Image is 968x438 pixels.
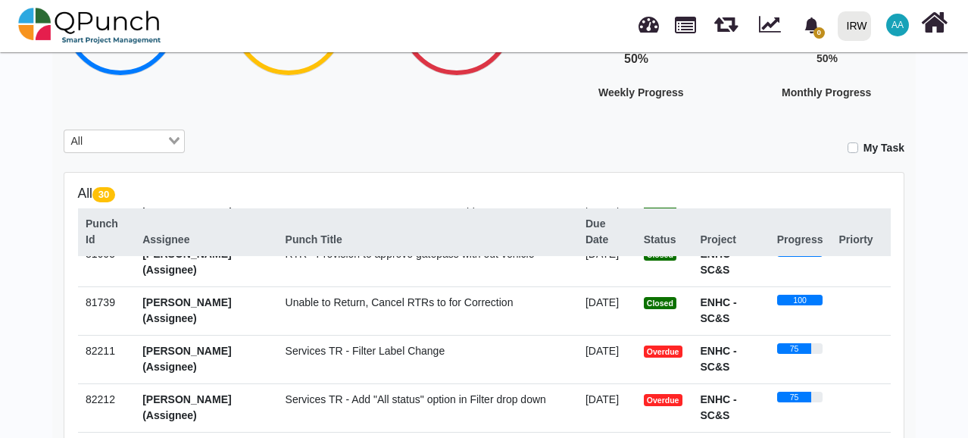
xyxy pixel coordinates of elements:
[86,296,115,308] span: 81739
[891,20,904,30] span: AA
[777,343,812,354] div: 75
[86,393,115,405] span: 82212
[644,394,682,406] span: Overdue
[701,296,737,324] strong: ENHC - SC&S
[78,186,891,202] h5: All
[921,8,948,37] i: Home
[86,345,115,357] span: 82211
[142,345,231,373] span: [PERSON_NAME](Assignee)
[782,86,871,99] text: Monthly Progress
[577,286,635,335] td: [DATE]
[798,11,825,39] div: Notification
[18,3,161,48] img: qpunch-sp.fa6292f.png
[701,345,737,373] strong: ENHC - SC&S
[577,238,635,286] td: [DATE]
[886,14,909,36] span: Ahad Ahmed Taji
[86,216,126,248] div: Punch Id
[67,133,86,150] span: All
[777,392,812,402] div: 75
[644,232,685,248] div: Status
[777,295,823,305] div: 100
[877,1,918,49] a: AA
[777,232,823,248] div: Progress
[88,133,165,150] input: Search for option
[817,52,838,64] text: 50%
[142,393,231,421] span: [PERSON_NAME](Assignee)
[92,187,115,202] span: 30
[863,140,904,156] label: My Task
[804,17,820,33] svg: bell fill
[675,10,696,33] span: Projects
[142,296,231,324] span: [PERSON_NAME](Assignee)
[142,232,269,248] div: Assignee
[813,27,825,39] span: 0
[624,52,648,65] text: 50%
[644,297,676,309] span: Closed
[598,86,684,99] text: Weekly Progress
[577,335,635,383] td: [DATE]
[701,393,737,421] strong: ENHC - SC&S
[577,383,635,432] td: [DATE]
[286,232,570,248] div: Punch Title
[644,346,682,358] span: Overdue
[286,345,445,357] span: Services TR - Filter Label Change
[286,393,546,405] span: Services TR - Add "All status" option in Filter drop down
[751,1,795,51] div: Dynamic Report
[585,216,628,248] div: Due Date
[847,13,867,39] div: IRW
[64,130,185,154] div: Search for option
[831,1,877,51] a: IRW
[714,8,738,33] span: Releases
[795,1,832,48] a: bell fill0
[639,9,659,32] span: Dashboard
[286,296,514,308] span: Unable to Return, Cancel RTRs to for Correction
[838,232,882,248] div: Priorty
[701,232,761,248] div: Project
